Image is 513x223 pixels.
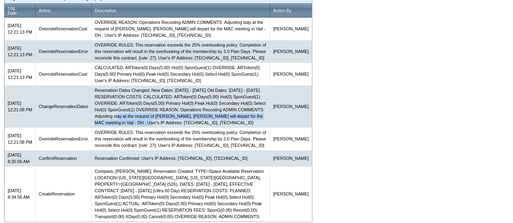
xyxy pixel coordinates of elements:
[91,127,270,150] td: OVERRIDE RULES: This reservation exceeds the 25% overbooking policy. Completion of this reservati...
[91,63,270,85] td: CALCULATED: ARToken(0) Days(5.00) Hol(0) SponGuest(1) OVERRIDE: ARToken(0) Days(5.00) Primary Hol...
[4,63,35,85] td: [DATE] 12:21:13 PM
[270,166,312,221] td: [PERSON_NAME]
[270,85,312,127] td: [PERSON_NAME]
[35,127,91,150] td: OverrideReservationError
[4,85,35,127] td: [DATE] 12:21:08 PM
[270,40,312,63] td: [PERSON_NAME]
[35,63,91,85] td: OverrideReservationCost
[91,85,270,127] td: Reservation Dates Changed: New Dates: [DATE] - [DATE] Old Dates: [DATE] - [DATE] RESERVATION COST...
[35,166,91,221] td: CreateReservation
[35,17,91,40] td: OverrideReservationCost
[39,8,51,13] a: Action
[270,127,312,150] td: [PERSON_NAME]
[270,63,312,85] td: [PERSON_NAME]
[94,8,116,13] a: Description
[91,150,270,166] td: Reservation Confirmed; User's IP Address: [TECHNICAL_ID], [TECHNICAL_ID]
[35,85,91,127] td: ChangeReservationDates
[4,127,35,150] td: [DATE] 12:21:08 PM
[8,6,17,15] a: LogDate
[4,17,35,40] td: [DATE] 12:21:13 PM
[4,166,35,221] td: [DATE] 8:34:56 AM
[4,40,35,63] td: [DATE] 12:21:13 PM
[91,166,270,221] td: Compass; [PERSON_NAME]; Reservation Created: TYPE=Space Available Reservation LOCATION=[US_STATE]...
[273,8,291,13] a: Action By
[35,150,91,166] td: ConfirmReservation
[270,150,312,166] td: [PERSON_NAME]
[270,17,312,40] td: [PERSON_NAME]
[35,40,91,63] td: OverrideReservationError
[4,150,35,166] td: [DATE] 8:35:06 AM
[91,17,270,40] td: OVERRIDE REASON: Operations Recosting ADMIN COMMENTS: Adjusting stay at the request of [PERSON_NA...
[91,40,270,63] td: OVERRIDE RULES: This reservation exceeds the 25% overbooking policy. Completion of this reservati...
